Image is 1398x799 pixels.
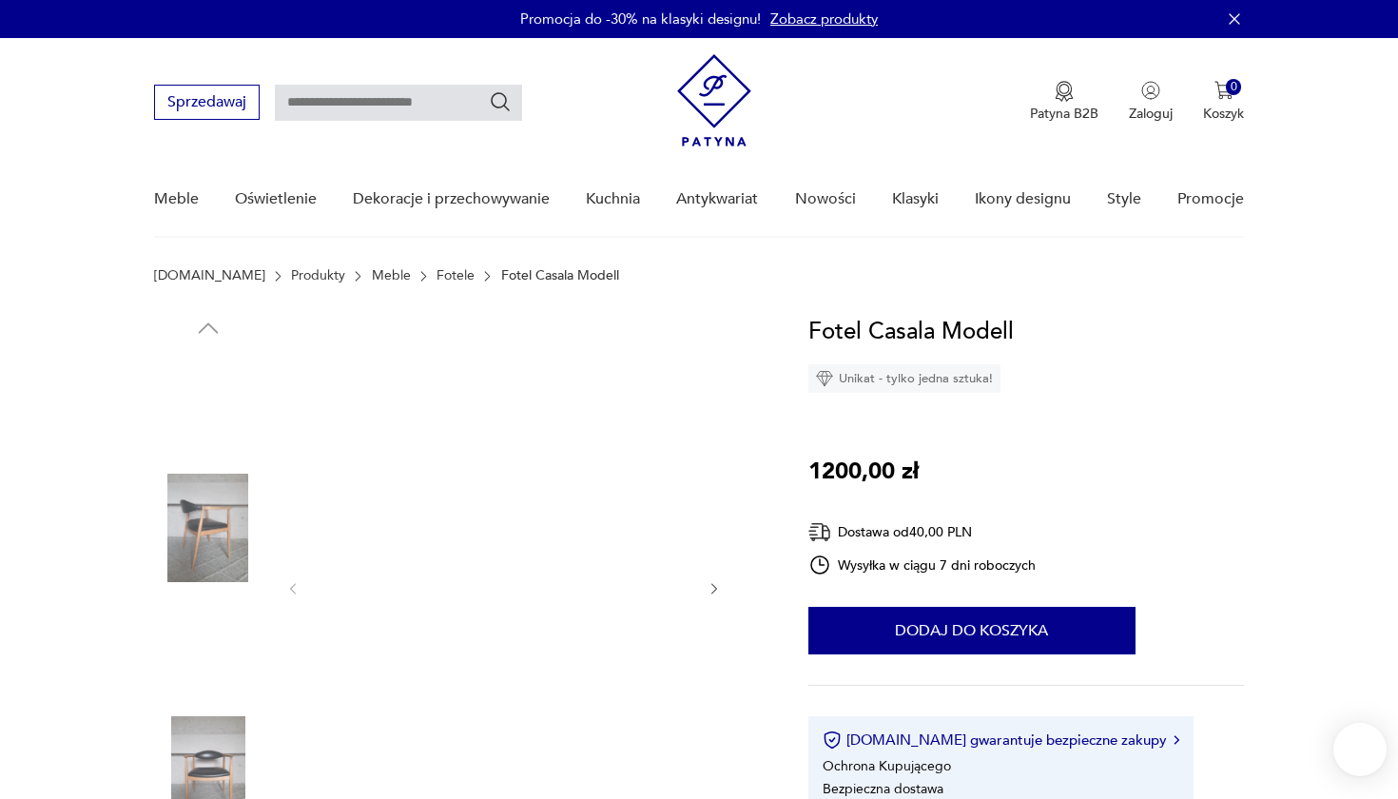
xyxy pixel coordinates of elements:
[501,268,619,283] p: Fotel Casala Modell
[235,163,317,236] a: Oświetlenie
[520,10,761,29] p: Promocja do -30% na klasyki designu!
[816,370,833,387] img: Ikona diamentu
[154,85,260,120] button: Sprzedawaj
[154,268,265,283] a: [DOMAIN_NAME]
[808,554,1037,576] div: Wysyłka w ciągu 7 dni roboczych
[808,314,1014,350] h1: Fotel Casala Modell
[489,90,512,113] button: Szukaj
[676,163,758,236] a: Antykwariat
[823,780,943,798] li: Bezpieczna dostawa
[437,268,475,283] a: Fotele
[1055,81,1074,102] img: Ikona medalu
[677,54,751,146] img: Patyna - sklep z meblami i dekoracjami vintage
[154,163,199,236] a: Meble
[154,594,262,703] img: Zdjęcie produktu Fotel Casala Modell
[1203,81,1244,123] button: 0Koszyk
[892,163,939,236] a: Klasyki
[1030,105,1098,123] p: Patyna B2B
[808,520,1037,544] div: Dostawa od 40,00 PLN
[154,97,260,110] a: Sprzedawaj
[1129,81,1173,123] button: Zaloguj
[1333,723,1387,776] iframe: Smartsupp widget button
[808,607,1136,654] button: Dodaj do koszyka
[1141,81,1160,100] img: Ikonka użytkownika
[586,163,640,236] a: Kuchnia
[353,163,550,236] a: Dekoracje i przechowywanie
[1030,81,1098,123] a: Ikona medaluPatyna B2B
[823,731,842,750] img: Ikona certyfikatu
[1174,735,1179,745] img: Ikona strzałki w prawo
[1214,81,1233,100] img: Ikona koszyka
[823,731,1179,750] button: [DOMAIN_NAME] gwarantuje bezpieczne zakupy
[154,474,262,582] img: Zdjęcie produktu Fotel Casala Modell
[291,268,345,283] a: Produkty
[1203,105,1244,123] p: Koszyk
[372,268,411,283] a: Meble
[1129,105,1173,123] p: Zaloguj
[823,757,951,775] li: Ochrona Kupującego
[1177,163,1244,236] a: Promocje
[770,10,878,29] a: Zobacz produkty
[808,454,919,490] p: 1200,00 zł
[808,520,831,544] img: Ikona dostawy
[795,163,856,236] a: Nowości
[1226,79,1242,95] div: 0
[1030,81,1098,123] button: Patyna B2B
[154,352,262,460] img: Zdjęcie produktu Fotel Casala Modell
[975,163,1071,236] a: Ikony designu
[1107,163,1141,236] a: Style
[808,364,1000,393] div: Unikat - tylko jedna sztuka!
